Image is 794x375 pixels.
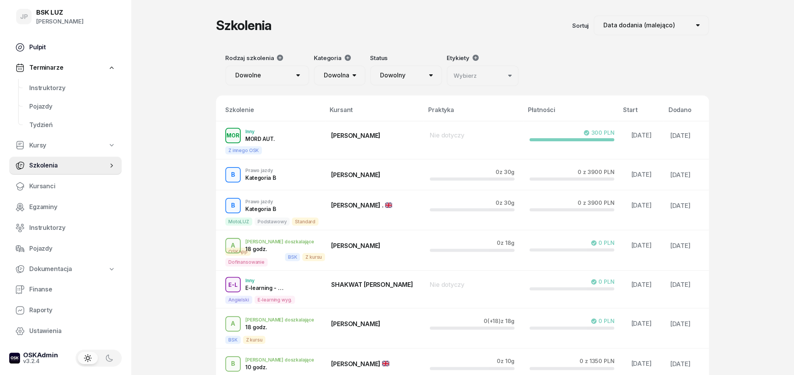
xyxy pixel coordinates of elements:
[29,102,116,112] span: Pojazdy
[496,169,514,175] div: 0 z 30g
[578,199,614,206] div: 0 z 3900 PLN
[216,105,325,121] th: Szkolenie
[454,71,477,81] div: Wybierz
[670,132,690,139] span: [DATE]
[29,161,108,171] span: Szkolenia
[331,360,389,368] span: [PERSON_NAME]
[302,253,325,261] span: Z kursu
[484,318,514,324] div: 0 z 18g
[29,42,116,52] span: Pulpit
[216,18,271,32] h1: Szkolenia
[29,120,116,130] span: Tydzień
[29,223,116,233] span: Instruktorzy
[331,242,380,249] span: [PERSON_NAME]
[23,79,122,97] a: Instruktorzy
[583,130,614,136] div: 300 PLN
[9,322,122,340] a: Ustawienia
[29,83,116,93] span: Instruktorzy
[29,202,116,212] span: Egzaminy
[29,181,116,191] span: Kursanci
[29,305,116,315] span: Raporty
[292,218,318,226] span: Standard
[9,353,20,363] img: logo-xs-dark@2x.png
[331,171,380,179] span: [PERSON_NAME]
[20,13,28,20] span: JP
[631,241,651,249] span: [DATE]
[225,146,262,154] span: Z innego OSK
[9,177,122,196] a: Kursanci
[255,218,290,226] span: Podstawowy
[631,171,651,178] span: [DATE]
[663,105,709,121] th: Dodano
[9,137,122,154] a: Kursy
[23,97,122,116] a: Pojazdy
[631,320,651,327] span: [DATE]
[29,326,116,336] span: Ustawienia
[424,105,523,121] th: Praktyka
[29,285,116,295] span: Finanse
[497,239,514,246] div: 0 z 18g
[430,281,464,288] span: Nie dotyczy
[496,199,514,206] div: 0 z 30g
[631,360,651,367] span: [DATE]
[225,218,252,226] span: MotoLUZ
[430,131,464,139] span: Nie dotyczy
[255,296,295,304] span: E-learning wyg.
[225,296,252,304] span: Angielski
[9,59,122,77] a: Terminarze
[9,260,122,278] a: Dokumentacja
[447,65,519,86] button: Wybierz
[618,105,664,121] th: Start
[23,358,58,364] div: v3.2.4
[9,38,122,57] a: Pulpit
[225,258,268,266] span: Dofinansowanie
[670,171,690,179] span: [DATE]
[631,281,651,288] span: [DATE]
[325,105,424,121] th: Kursant
[29,244,116,254] span: Pojazdy
[9,239,122,258] a: Pojazdy
[331,201,392,209] span: [PERSON_NAME] .
[591,318,614,324] div: 0 PLN
[578,169,614,175] div: 0 z 3900 PLN
[670,360,690,368] span: [DATE]
[23,116,122,134] a: Tydzień
[9,301,122,320] a: Raporty
[9,280,122,299] a: Finanse
[225,336,241,344] span: BSK
[225,248,251,256] span: OSKApp
[591,240,614,246] div: 0 PLN
[29,63,63,73] span: Terminarze
[580,358,614,364] div: 0 z 1350 PLN
[29,141,46,151] span: Kursy
[497,358,514,364] div: 0 z 10g
[243,336,266,344] span: Z kursu
[670,242,690,249] span: [DATE]
[591,279,614,285] div: 0 PLN
[285,253,300,261] span: BSK
[523,105,618,121] th: Płatności
[670,281,690,288] span: [DATE]
[487,318,501,324] span: (+18)
[29,264,72,274] span: Dokumentacja
[331,132,380,139] span: [PERSON_NAME]
[9,219,122,237] a: Instruktorzy
[670,202,690,209] span: [DATE]
[36,9,84,16] div: BSK LUZ
[9,156,122,175] a: Szkolenia
[9,198,122,216] a: Egzaminy
[23,352,58,358] div: OSKAdmin
[331,281,413,288] span: SHAKWAT [PERSON_NAME]
[631,201,651,209] span: [DATE]
[331,320,380,328] span: [PERSON_NAME]
[670,320,690,328] span: [DATE]
[36,17,84,27] div: [PERSON_NAME]
[631,131,651,139] span: [DATE]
